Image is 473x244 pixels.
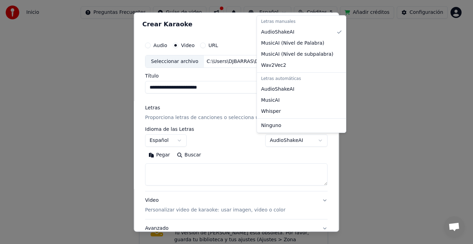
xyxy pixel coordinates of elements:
span: Wav2Vec2 [261,62,286,69]
span: MusicAI ( Nivel de subpalabra ) [261,51,333,58]
span: MusicAI ( Nivel de Palabra ) [261,40,324,47]
span: MusicAI [261,97,280,104]
span: Whisper [261,108,281,115]
div: Letras manuales [258,17,345,27]
span: Ninguno [261,122,281,129]
span: AudioShakeAI [261,86,294,93]
div: Letras automáticas [258,74,345,84]
span: AudioShakeAI [261,29,294,36]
